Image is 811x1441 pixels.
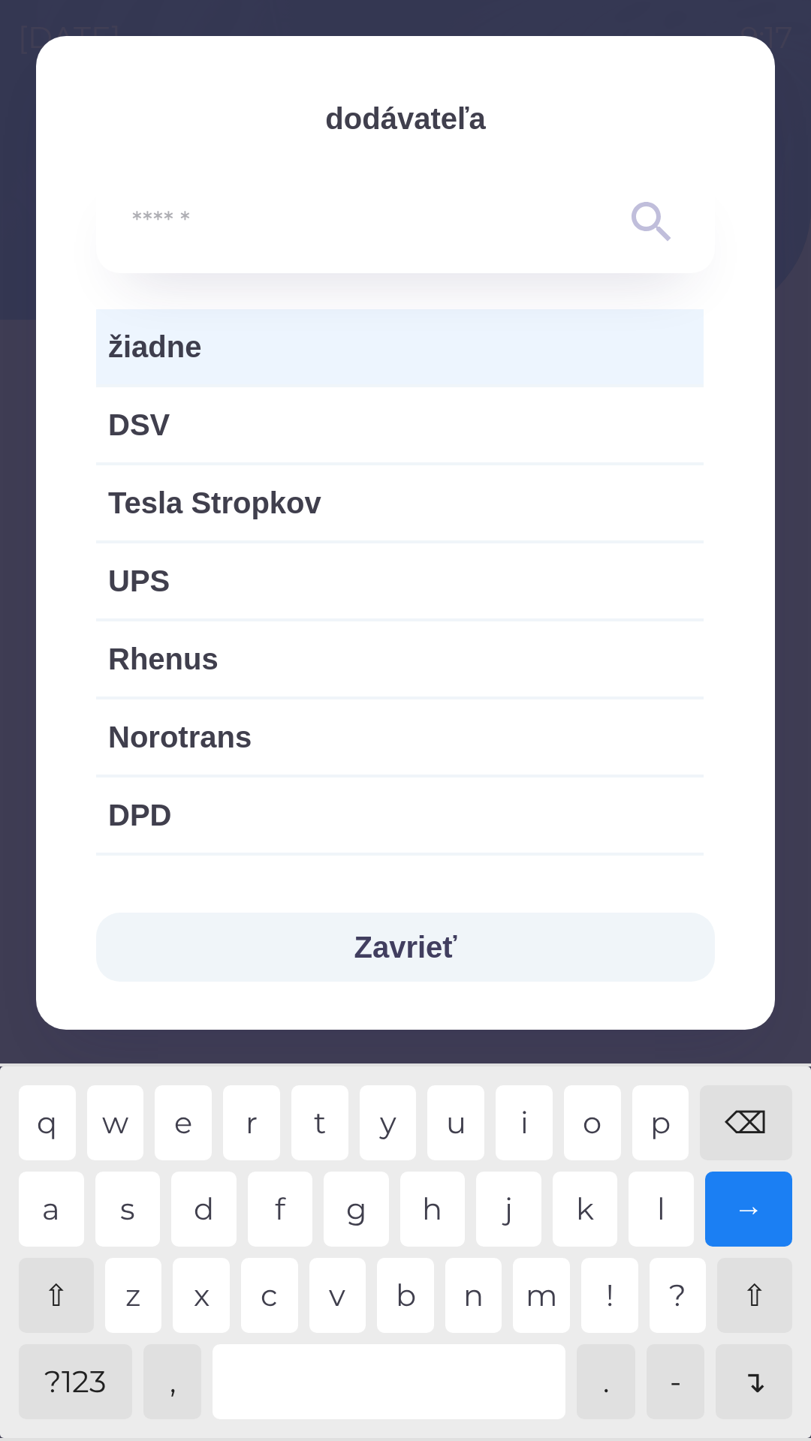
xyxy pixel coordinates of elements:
[108,636,692,681] span: Rhenus
[96,96,715,141] p: dodávateľa
[108,324,692,369] span: žiadne
[96,913,715,982] button: Zavrieť
[108,402,692,447] span: DSV
[108,793,692,838] span: DPD
[96,387,704,462] div: DSV
[96,856,704,931] div: Intime Express
[108,558,692,603] span: UPS
[96,543,704,618] div: UPS
[96,778,704,853] div: DPD
[108,714,692,760] span: Norotrans
[96,621,704,696] div: Rhenus
[96,309,704,384] div: žiadne
[108,480,692,525] span: Tesla Stropkov
[96,465,704,540] div: Tesla Stropkov
[96,699,704,775] div: Norotrans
